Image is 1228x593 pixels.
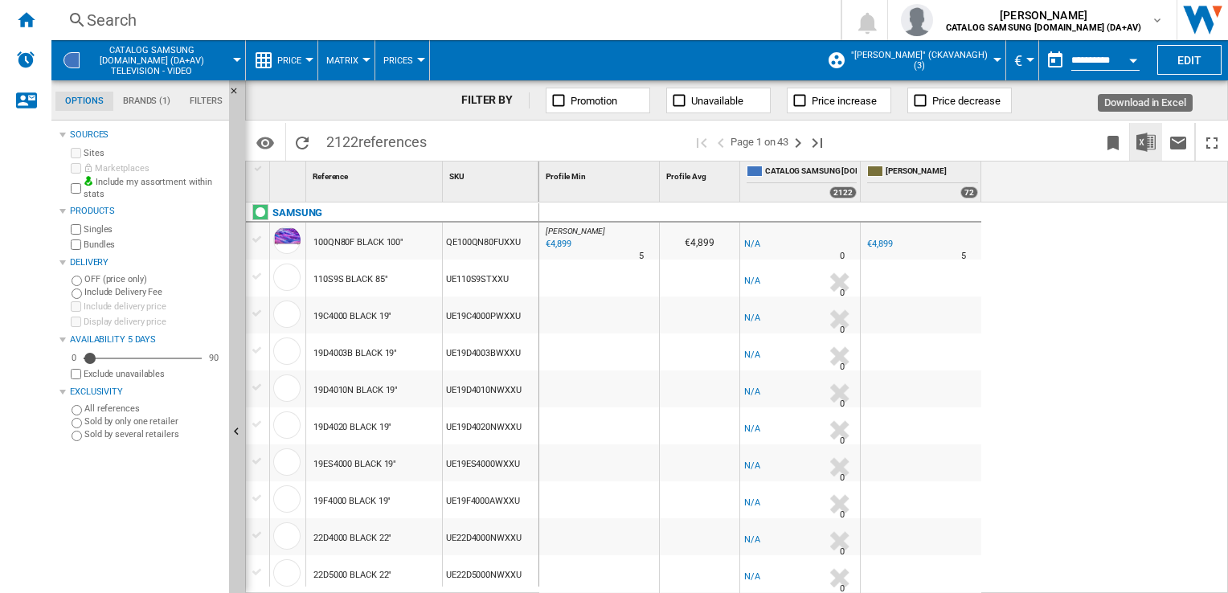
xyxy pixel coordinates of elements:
div: UE22D5000NWXXU [443,555,538,592]
button: Last page [808,123,827,161]
button: Price increase [787,88,891,113]
span: Price increase [812,95,877,107]
div: UE19D4003BWXXU [443,333,538,370]
div: Delivery Time : 0 day [840,470,845,486]
div: Delivery Time : 0 day [840,433,845,449]
div: 19C4000 BLACK 19" [313,298,391,335]
label: Include Delivery Fee [84,286,223,298]
label: Display delivery price [84,316,223,328]
div: N/A [744,347,760,363]
div: Delivery Time : 0 day [840,322,845,338]
div: 22D4000 BLACK 22" [313,520,391,557]
input: OFF (price only) [72,276,82,286]
div: 19D4003B BLACK 19" [313,335,397,372]
div: UE110S9STXXU [443,260,538,296]
div: €4,899 [660,223,739,260]
div: Prices [383,40,421,80]
div: Last updated : Wednesday, 17 September 2025 00:14 [543,236,571,252]
div: Delivery Time : 5 days [639,248,644,264]
div: Sources [70,129,223,141]
div: 110S9S BLACK 85" [313,261,387,298]
input: All references [72,405,82,415]
div: Sort None [273,162,305,186]
label: Include my assortment within stats [84,176,223,201]
input: Sites [71,148,81,158]
div: Delivery [70,256,223,269]
md-menu: Currency [1006,40,1039,80]
div: Reference Sort None [309,162,442,186]
md-tab-item: Brands (1) [113,92,180,111]
span: CATALOG SAMSUNG [DOMAIN_NAME] (DA+AV) [765,166,857,179]
button: CATALOG SAMSUNG [DOMAIN_NAME] (DA+AV)Television - video [88,40,231,80]
div: 19D4020 BLACK 19" [313,409,391,446]
input: Include delivery price [71,301,81,312]
div: Price [254,40,309,80]
label: Marketplaces [84,162,223,174]
div: Products [70,205,223,218]
label: Singles [84,223,223,235]
button: Options [249,128,281,157]
div: Profile Min Sort None [542,162,659,186]
button: Hide [229,80,248,109]
button: >Previous page [711,123,731,161]
md-tab-item: Filters [180,92,232,111]
div: "[PERSON_NAME]" (ckavanagh) (3) [827,40,997,80]
div: Delivery Time : 0 day [840,544,845,560]
button: Maximize [1196,123,1228,161]
span: SKU [449,172,465,181]
span: € [1014,52,1022,69]
div: €4,899 [867,239,892,249]
button: Price decrease [907,88,1012,113]
div: FILTER BY [461,92,530,108]
button: Next page [788,123,808,161]
button: Reload [286,123,318,161]
div: 72 offers sold by IE HARVEY NORMAN [960,186,978,198]
md-tab-item: Options [55,92,113,111]
div: Profile Avg Sort None [663,162,739,186]
div: N/A [744,458,760,474]
div: Delivery Time : 0 day [840,248,845,264]
button: € [1014,40,1030,80]
div: N/A [744,569,760,585]
input: Display delivery price [71,369,81,379]
input: Include my assortment within stats [71,178,81,198]
div: UE19F4000AWXXU [443,481,538,518]
div: Search [87,9,799,31]
input: Include Delivery Fee [72,288,82,299]
div: N/A [744,384,760,400]
input: Singles [71,224,81,235]
input: Marketplaces [71,163,81,174]
div: UE19C4000PWXXU [443,296,538,333]
div: N/A [744,421,760,437]
button: Price [277,40,309,80]
b: CATALOG SAMSUNG [DOMAIN_NAME] (DA+AV) [946,22,1141,33]
span: 2122 [318,123,435,157]
div: 100QN80F BLACK 100" [313,224,403,261]
div: CATALOG SAMSUNG [DOMAIN_NAME] (DA+AV) 2122 offers sold by CATALOG SAMSUNG UK.IE (DA+AV) [743,162,860,202]
div: QE100QN80FUXXU [443,223,538,260]
span: [PERSON_NAME] [946,7,1141,23]
div: 0 [68,352,80,364]
div: Exclusivity [70,386,223,399]
label: Bundles [84,239,223,251]
span: references [358,133,427,150]
span: Profile Min [546,172,586,181]
div: Sort None [542,162,659,186]
label: Sold by several retailers [84,428,223,440]
button: Download in Excel [1130,123,1162,161]
div: N/A [744,273,760,289]
img: alerts-logo.svg [16,50,35,69]
label: Include delivery price [84,301,223,313]
div: Sort None [446,162,538,186]
div: €4,899 [865,236,892,252]
div: [PERSON_NAME] 72 offers sold by IE HARVEY NORMAN [864,162,981,202]
span: Matrix [326,55,358,66]
div: UE19D4020NWXXU [443,407,538,444]
div: N/A [744,495,760,511]
span: Price [277,55,301,66]
span: [PERSON_NAME] [886,166,978,179]
div: 90 [205,352,223,364]
div: N/A [744,310,760,326]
